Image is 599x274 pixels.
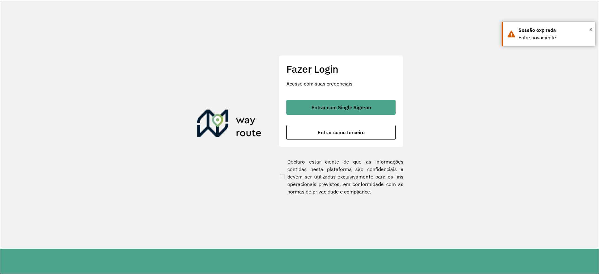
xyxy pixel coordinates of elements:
img: Roteirizador AmbevTech [197,110,261,139]
label: Declaro estar ciente de que as informações contidas nesta plataforma são confidenciais e devem se... [279,158,403,195]
span: Entrar como terceiro [318,130,365,135]
span: Entrar com Single Sign-on [311,105,371,110]
div: Sessão expirada [519,27,591,34]
h2: Fazer Login [286,63,396,75]
p: Acesse com suas credenciais [286,80,396,87]
button: button [286,100,396,115]
button: button [286,125,396,140]
span: × [589,25,592,34]
div: Entre novamente [519,34,591,42]
button: Close [589,25,592,34]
